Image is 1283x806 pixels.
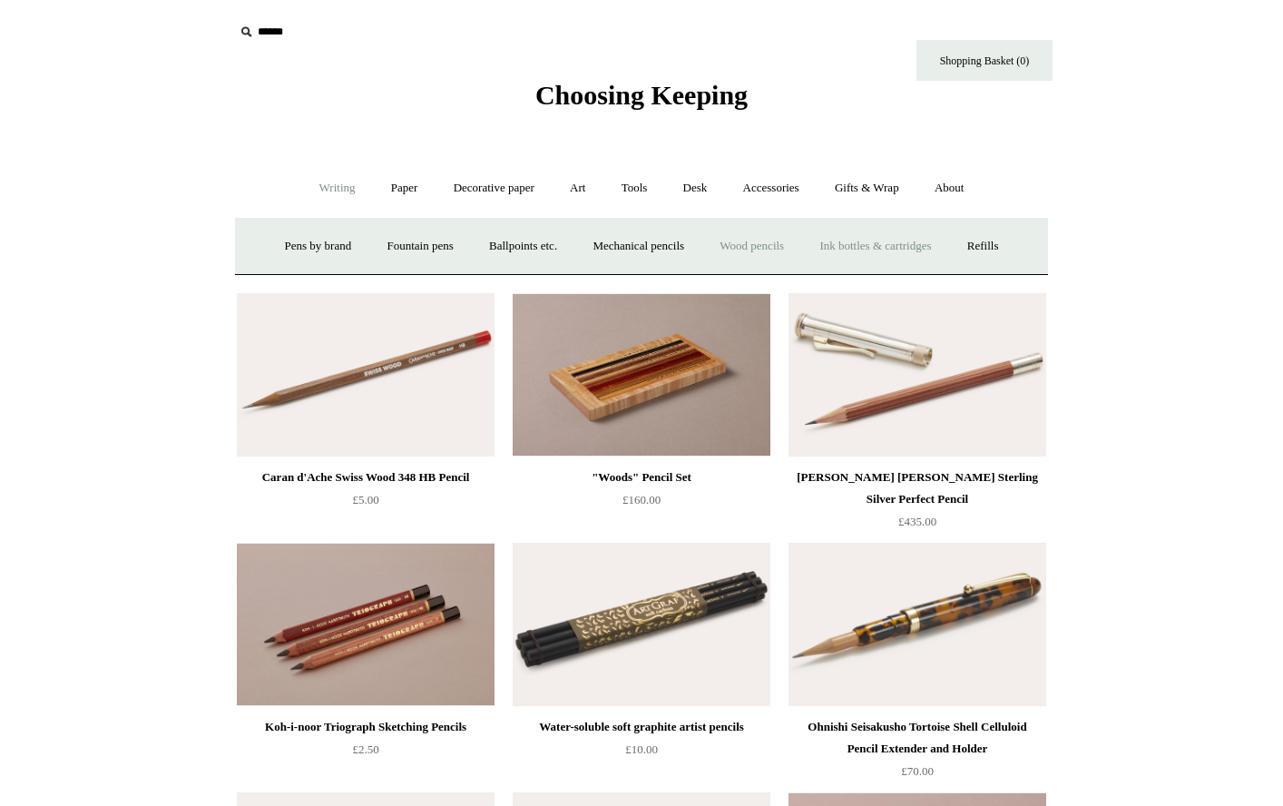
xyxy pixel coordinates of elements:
[513,293,770,457] img: "Woods" Pencil Set
[667,164,724,212] a: Desk
[303,164,372,212] a: Writing
[513,543,770,706] img: Water-soluble soft graphite artist pencils
[918,164,981,212] a: About
[352,493,378,506] span: £5.00
[803,222,947,270] a: Ink bottles & cartridges
[916,40,1053,81] a: Shopping Basket (0)
[269,222,368,270] a: Pens by brand
[818,164,916,212] a: Gifts & Wrap
[788,716,1046,791] a: Ohnishi Seisakusho Tortoise Shell Celluloid Pencil Extender and Holder £70.00
[576,222,700,270] a: Mechanical pencils
[517,716,766,738] div: Water-soluble soft graphite artist pencils
[513,543,770,706] a: Water-soluble soft graphite artist pencils Water-soluble soft graphite artist pencils
[513,716,770,791] a: Water-soluble soft graphite artist pencils £10.00
[703,222,800,270] a: Wood pencils
[788,467,1046,541] a: [PERSON_NAME] [PERSON_NAME] Sterling Silver Perfect Pencil £435.00
[237,543,495,706] a: Koh-i-noor Triograph Sketching Pencils Koh-i-noor Triograph Sketching Pencils
[375,164,435,212] a: Paper
[473,222,573,270] a: Ballpoints etc.
[237,293,495,457] img: Caran d'Ache Swiss Wood 348 HB Pencil
[370,222,469,270] a: Fountain pens
[241,716,490,738] div: Koh-i-noor Triograph Sketching Pencils
[788,293,1046,457] a: Graf Von Faber-Castell Sterling Silver Perfect Pencil Graf Von Faber-Castell Sterling Silver Perf...
[901,764,934,778] span: £70.00
[535,94,748,107] a: Choosing Keeping
[793,716,1042,760] div: Ohnishi Seisakusho Tortoise Shell Celluloid Pencil Extender and Holder
[727,164,816,212] a: Accessories
[352,742,378,756] span: £2.50
[237,543,495,706] img: Koh-i-noor Triograph Sketching Pencils
[513,293,770,457] a: "Woods" Pencil Set "Woods" Pencil Set
[788,293,1046,457] img: Graf Von Faber-Castell Sterling Silver Perfect Pencil
[237,716,495,791] a: Koh-i-noor Triograph Sketching Pencils £2.50
[605,164,664,212] a: Tools
[517,467,766,488] div: "Woods" Pencil Set
[535,80,748,110] span: Choosing Keeping
[513,467,770,541] a: "Woods" Pencil Set £160.00
[788,543,1046,706] a: Ohnishi Seisakusho Tortoise Shell Celluloid Pencil Extender and Holder Ohnishi Seisakusho Tortois...
[553,164,602,212] a: Art
[237,467,495,541] a: Caran d'Ache Swiss Wood 348 HB Pencil £5.00
[237,293,495,457] a: Caran d'Ache Swiss Wood 348 HB Pencil Caran d'Ache Swiss Wood 348 HB Pencil
[241,467,490,488] div: Caran d'Ache Swiss Wood 348 HB Pencil
[437,164,551,212] a: Decorative paper
[951,222,1015,270] a: Refills
[625,742,658,756] span: £10.00
[898,515,936,528] span: £435.00
[622,493,661,506] span: £160.00
[788,543,1046,706] img: Ohnishi Seisakusho Tortoise Shell Celluloid Pencil Extender and Holder
[793,467,1042,510] div: [PERSON_NAME] [PERSON_NAME] Sterling Silver Perfect Pencil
